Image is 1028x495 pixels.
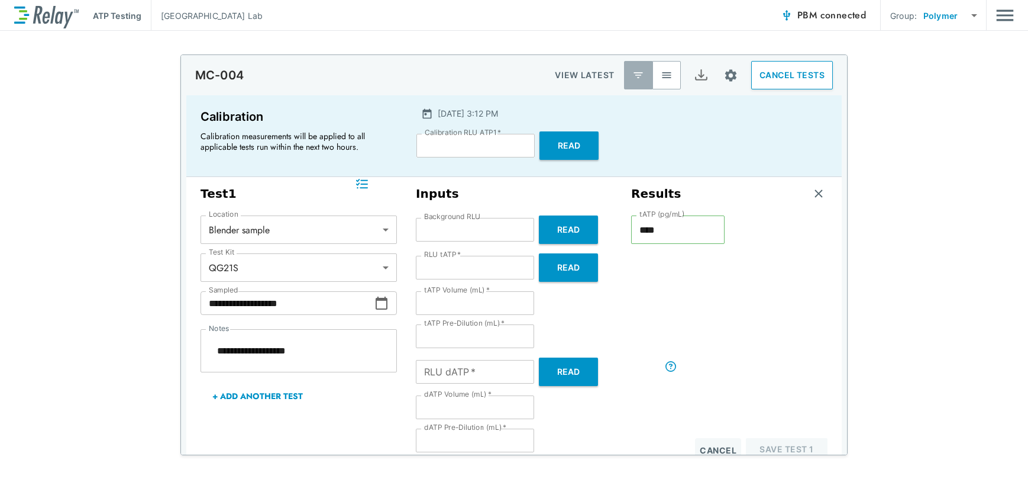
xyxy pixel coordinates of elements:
[421,108,433,120] img: Calender Icon
[723,68,738,83] img: Settings Icon
[425,128,501,137] label: Calibration RLU ATP1
[820,8,867,22] span: connected
[438,107,498,120] p: [DATE] 3:12 PM
[996,4,1014,27] button: Main menu
[539,358,598,386] button: Read
[781,9,793,21] img: Connected Icon
[161,9,263,22] p: [GEOGRAPHIC_DATA] Lab
[201,382,315,410] button: + Add Another Test
[632,69,644,81] img: Latest
[797,7,866,24] span: PBM
[661,69,673,81] img: View All
[424,250,461,259] label: RLU tATP
[209,210,238,218] label: Location
[695,438,741,462] button: Cancel
[539,131,599,160] button: Read
[555,68,615,82] p: VIEW LATEST
[776,4,871,27] button: PBM connected
[715,60,746,91] button: Site setup
[424,213,480,221] label: Background RLU
[201,131,390,152] p: Calibration measurements will be applied to all applicable tests run within the next two hours.
[631,187,681,201] h3: Results
[201,256,397,279] div: QG21S
[539,216,598,244] button: Read
[424,319,505,327] label: tATP Pre-Dilution (mL)
[201,187,397,201] h3: Test 1
[93,9,141,22] p: ATP Testing
[14,3,79,28] img: LuminUltra Relay
[416,187,612,201] h3: Inputs
[195,68,244,82] p: MC-004
[424,423,507,432] label: dATP Pre-Dilution (mL)
[201,218,397,242] div: Blender sample
[639,210,685,218] label: tATP (pg/mL)
[694,68,709,83] img: Export Icon
[751,61,833,89] button: CANCEL TESTS
[424,390,492,398] label: dATP Volume (mL)
[837,459,1016,486] iframe: Resource center
[687,61,715,89] button: Export
[890,9,917,22] p: Group:
[424,286,490,294] label: tATP Volume (mL)
[996,4,1014,27] img: Drawer Icon
[539,253,598,282] button: Read
[209,324,229,333] label: Notes
[209,286,238,294] label: Sampled
[201,107,395,126] p: Calibration
[209,248,235,256] label: Test Kit
[201,291,374,315] input: Choose date, selected date is Aug 11, 2025
[813,188,825,200] img: Remove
